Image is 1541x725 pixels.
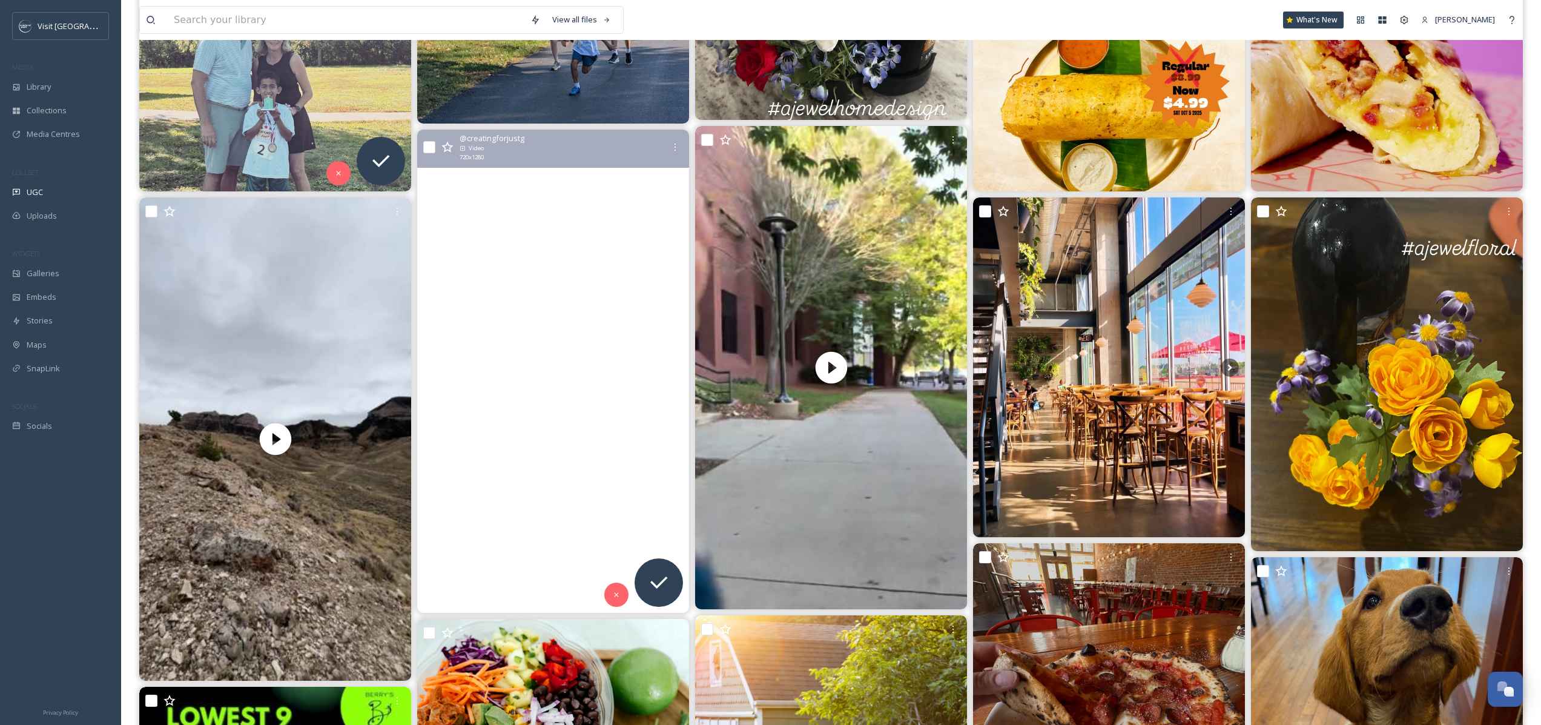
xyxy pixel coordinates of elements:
a: View all files [546,8,617,31]
span: Maps [27,339,47,351]
span: Collections [27,105,67,116]
span: Stories [27,315,53,326]
video: Aux portes de Yellostone 😍 #fordrangerraptor #lazouzproduction #overlandpark #borderterrier [139,197,411,681]
img: c3es6xdrejuflcaqpovn.png [19,20,31,32]
img: thumbnail [695,126,967,609]
video: Tiller and I stopped by #JapanFest at #JCCC this morning and trained our way in and out of #awkwa... [695,126,967,609]
span: Visit [GEOGRAPHIC_DATA] [38,20,131,31]
span: 720 x 1280 [460,153,484,162]
span: Embeds [27,291,56,303]
span: @ creatingforjustg [460,133,524,144]
a: Privacy Policy [43,704,78,719]
span: Galleries [27,268,59,279]
a: [PERSON_NAME] [1415,8,1501,31]
span: Privacy Policy [43,709,78,717]
span: Socials [27,420,52,432]
span: Media Centres [27,128,80,140]
span: [PERSON_NAME] [1435,14,1495,25]
video: A hot and sunny and hot (did I mention hot??) morning at the opfarmersmarket (It was so sunny I d... [417,130,689,613]
span: Uploads [27,210,57,222]
button: Open Chat [1488,672,1523,707]
span: SOCIALS [12,402,36,411]
span: WIDGETS [12,249,40,258]
img: Some sweet South Plaza snaps by juliettebyromeo ☕️😍 [973,197,1245,537]
span: SnapLink [27,363,60,374]
input: Search your library [168,7,524,33]
img: #bottlebouquet, #ajewelhomedesign, #silkfloral, #ajewelhomedesign, #sedaliamo, #bransonmo, #leess... [1251,197,1523,551]
span: Library [27,81,51,93]
span: MEDIA [12,62,33,71]
span: UGC [27,187,43,198]
span: COLLECT [12,168,38,177]
span: Video [469,144,484,153]
a: What's New [1283,12,1344,28]
img: thumbnail [139,197,411,681]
